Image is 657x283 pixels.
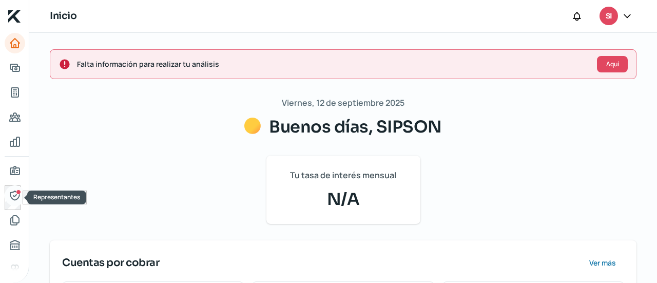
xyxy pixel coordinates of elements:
span: SI [606,10,612,23]
a: Representantes [5,185,25,206]
button: Ver más [581,253,624,273]
a: Mis finanzas [5,131,25,152]
span: Tu tasa de interés mensual [290,168,396,183]
a: Documentos [5,210,25,231]
a: Buró de crédito [5,235,25,255]
a: Información general [5,161,25,181]
a: Inicio [5,33,25,53]
img: Saludos [244,118,261,134]
h1: Inicio [50,9,76,24]
a: Referencias [5,259,25,280]
span: Ver más [589,259,616,267]
span: Falta información para realizar tu análisis [77,58,589,70]
a: Tus créditos [5,82,25,103]
span: Viernes, 12 de septiembre 2025 [282,96,404,110]
span: N/A [279,187,408,212]
button: Aquí [597,56,628,72]
span: Representantes [33,193,80,201]
a: Adelantar facturas [5,58,25,78]
span: Cuentas por cobrar [62,255,159,271]
span: Buenos días, SIPSON [269,117,442,137]
a: Pago a proveedores [5,107,25,127]
span: Aquí [606,61,619,67]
